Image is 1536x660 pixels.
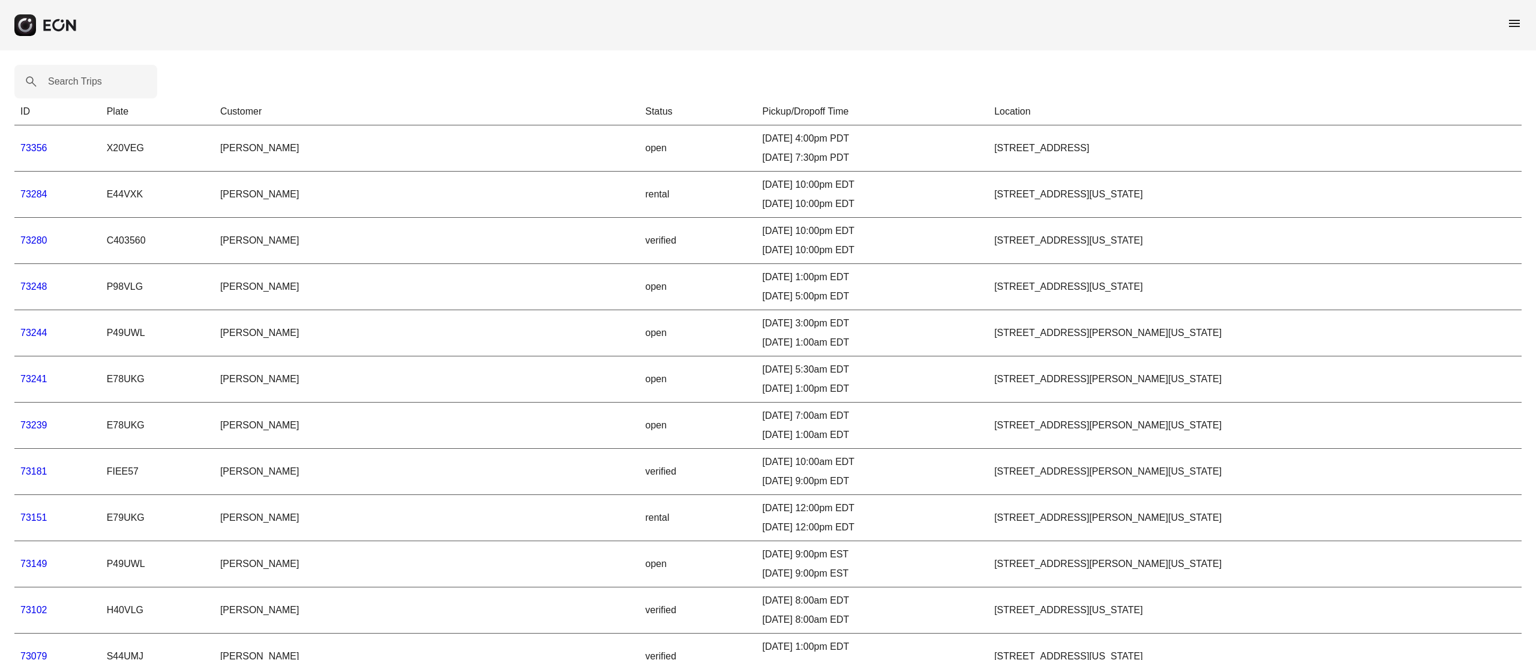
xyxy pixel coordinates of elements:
td: [PERSON_NAME] [214,587,640,634]
td: E78UKG [101,403,214,449]
td: verified [639,449,756,495]
div: [DATE] 1:00pm EDT [763,640,983,654]
div: [DATE] 8:00am EDT [763,593,983,608]
td: [PERSON_NAME] [214,218,640,264]
a: 73356 [20,143,47,153]
td: [STREET_ADDRESS][PERSON_NAME][US_STATE] [988,449,1522,495]
div: [DATE] 1:00pm EDT [763,382,983,396]
td: [STREET_ADDRESS][US_STATE] [988,218,1522,264]
td: open [639,125,756,172]
div: [DATE] 1:00pm EDT [763,270,983,284]
a: 73248 [20,281,47,292]
td: [STREET_ADDRESS][PERSON_NAME][US_STATE] [988,310,1522,356]
td: [PERSON_NAME] [214,449,640,495]
div: [DATE] 12:00pm EDT [763,501,983,515]
div: [DATE] 1:00am EDT [763,428,983,442]
td: [STREET_ADDRESS][US_STATE] [988,587,1522,634]
div: [DATE] 12:00pm EDT [763,520,983,535]
div: [DATE] 3:00pm EDT [763,316,983,331]
td: verified [639,218,756,264]
td: rental [639,495,756,541]
td: P49UWL [101,541,214,587]
td: open [639,264,756,310]
td: open [639,541,756,587]
td: verified [639,587,756,634]
a: 73244 [20,328,47,338]
td: X20VEG [101,125,214,172]
div: [DATE] 7:00am EDT [763,409,983,423]
td: C403560 [101,218,214,264]
td: [PERSON_NAME] [214,541,640,587]
a: 73151 [20,512,47,523]
td: [STREET_ADDRESS][PERSON_NAME][US_STATE] [988,356,1522,403]
td: [PERSON_NAME] [214,495,640,541]
div: [DATE] 1:00am EDT [763,335,983,350]
td: [PERSON_NAME] [214,310,640,356]
td: open [639,310,756,356]
div: [DATE] 10:00pm EDT [763,243,983,257]
div: [DATE] 5:00pm EDT [763,289,983,304]
td: [PERSON_NAME] [214,403,640,449]
td: H40VLG [101,587,214,634]
td: [STREET_ADDRESS] [988,125,1522,172]
span: menu [1507,16,1522,31]
th: Pickup/Dropoff Time [757,98,989,125]
div: [DATE] 9:00pm EST [763,566,983,581]
th: Plate [101,98,214,125]
div: [DATE] 9:00pm EDT [763,474,983,488]
div: [DATE] 10:00am EDT [763,455,983,469]
td: E44VXK [101,172,214,218]
th: ID [14,98,101,125]
a: 73149 [20,559,47,569]
td: [PERSON_NAME] [214,264,640,310]
a: 73284 [20,189,47,199]
a: 73241 [20,374,47,384]
td: [STREET_ADDRESS][PERSON_NAME][US_STATE] [988,403,1522,449]
div: [DATE] 9:00pm EST [763,547,983,562]
td: FIEE57 [101,449,214,495]
div: [DATE] 10:00pm EDT [763,178,983,192]
div: [DATE] 10:00pm EDT [763,197,983,211]
label: Search Trips [48,74,102,89]
td: [PERSON_NAME] [214,172,640,218]
td: E79UKG [101,495,214,541]
td: [PERSON_NAME] [214,125,640,172]
td: rental [639,172,756,218]
a: 73239 [20,420,47,430]
td: open [639,356,756,403]
td: E78UKG [101,356,214,403]
td: P49UWL [101,310,214,356]
th: Status [639,98,756,125]
td: P98VLG [101,264,214,310]
a: 73280 [20,235,47,245]
td: [STREET_ADDRESS][US_STATE] [988,264,1522,310]
th: Location [988,98,1522,125]
td: [STREET_ADDRESS][US_STATE] [988,172,1522,218]
div: [DATE] 8:00am EDT [763,613,983,627]
div: [DATE] 10:00pm EDT [763,224,983,238]
td: [STREET_ADDRESS][PERSON_NAME][US_STATE] [988,541,1522,587]
th: Customer [214,98,640,125]
a: 73102 [20,605,47,615]
td: open [639,403,756,449]
td: [PERSON_NAME] [214,356,640,403]
td: [STREET_ADDRESS][PERSON_NAME][US_STATE] [988,495,1522,541]
div: [DATE] 5:30am EDT [763,362,983,377]
div: [DATE] 7:30pm PDT [763,151,983,165]
div: [DATE] 4:00pm PDT [763,131,983,146]
a: 73181 [20,466,47,476]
